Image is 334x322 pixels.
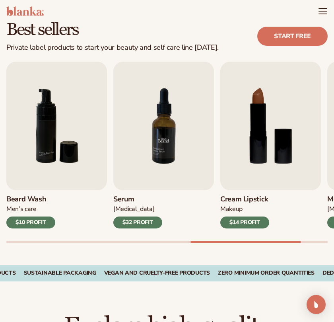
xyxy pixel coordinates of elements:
[218,270,315,277] div: ZERO MINIMUM ORDER QUANTITIES
[318,6,328,16] summary: Menu
[6,6,44,16] img: logo
[24,270,96,277] div: SUSTAINABLE PACKAGING
[113,195,162,204] h3: Serum
[6,195,55,204] h3: Beard Wash
[220,217,269,228] div: $14 PROFIT
[104,270,210,277] div: VEGAN AND CRUELTY-FREE PRODUCTS
[6,20,219,39] h2: Best sellers
[220,62,321,228] a: 8 / 9
[6,205,55,213] div: Men’s Care
[257,27,328,46] a: Start free
[220,205,269,213] div: Makeup
[113,205,162,213] div: [MEDICAL_DATA]
[6,217,55,228] div: $10 PROFIT
[220,195,269,204] h3: Cream Lipstick
[6,62,107,228] a: 6 / 9
[113,217,162,228] div: $32 PROFIT
[6,43,219,52] div: Private label products to start your beauty and self care line [DATE].
[307,295,326,314] div: Open Intercom Messenger
[113,62,214,190] img: Shopify Image 8
[113,62,214,228] a: 7 / 9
